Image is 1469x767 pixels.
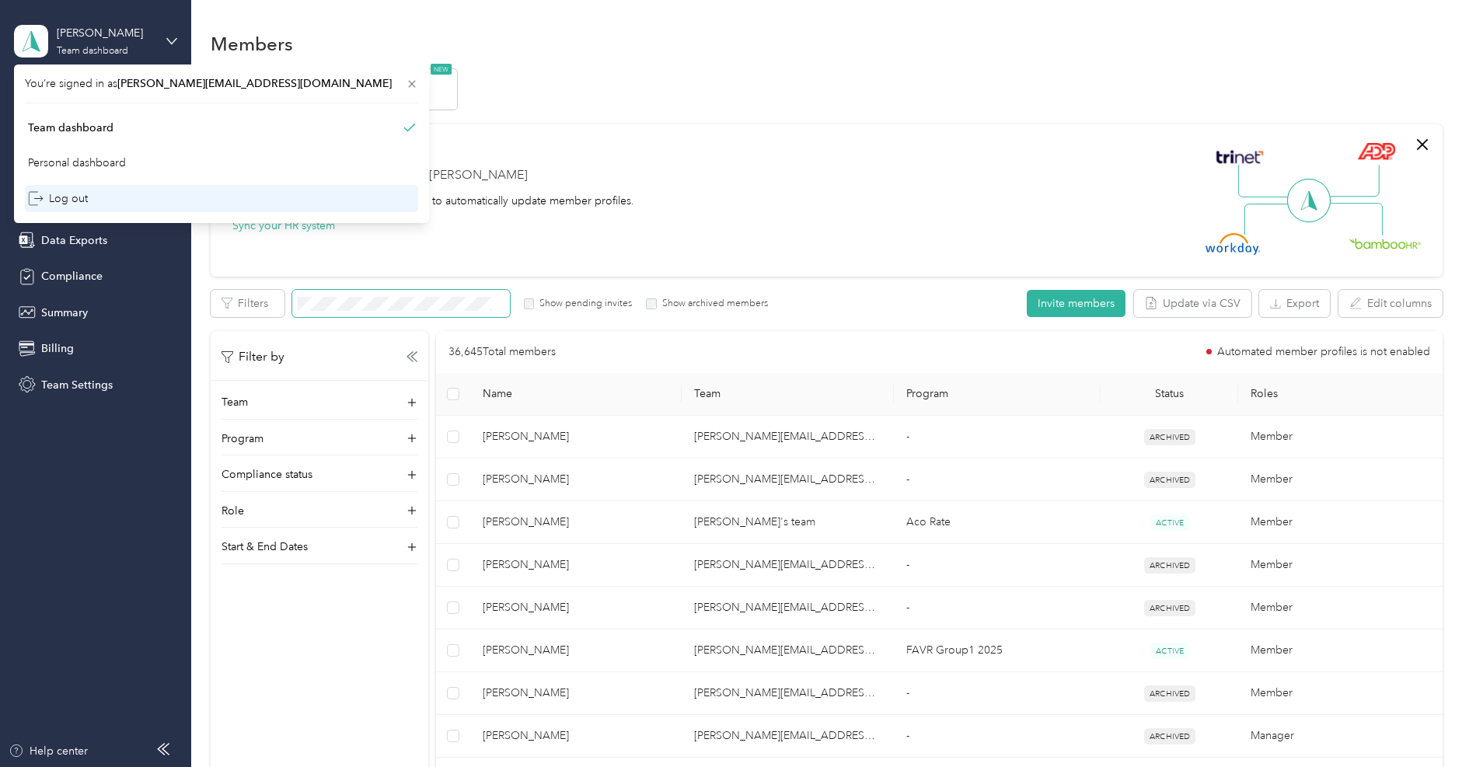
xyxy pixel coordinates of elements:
span: [PERSON_NAME] [483,685,670,702]
td: John Greer II's team [682,501,894,544]
div: Team dashboard [28,120,113,136]
td: Martin Gomez [470,715,682,758]
td: trena.porter@crossmark.com [682,416,894,458]
div: Personal dashboard [28,155,126,171]
span: Name [483,387,670,400]
td: Aco Rate [894,501,1101,544]
span: [PERSON_NAME] [483,599,670,616]
h1: Members [211,36,293,52]
td: trena.porter@crossmark.com [682,672,894,715]
span: [PERSON_NAME] [483,556,670,574]
td: - [894,715,1101,758]
td: ted.ritchie@crossmark.com [682,629,894,672]
th: Status [1101,373,1238,416]
td: Maria Borruel [470,587,682,629]
div: [PERSON_NAME] [57,25,154,41]
p: Filter by [222,347,284,367]
th: Team [682,373,894,416]
button: Export [1259,290,1330,317]
span: Compliance [41,268,103,284]
td: - [894,672,1101,715]
td: Nancy A. White [470,629,682,672]
span: Team Settings [41,377,113,393]
p: Compliance status [222,466,312,483]
th: Roles [1238,373,1450,416]
img: Line Left Up [1238,165,1293,198]
td: Holly Rose Fausett [470,672,682,715]
button: Filters [211,290,284,317]
td: Member [1238,629,1450,672]
button: Help center [9,743,88,759]
span: [PERSON_NAME] [483,642,670,659]
span: Automated member profiles is not enabled [1217,347,1430,357]
img: ADP [1357,142,1395,160]
p: 36,645 Total members [448,343,556,361]
img: Trinet [1213,146,1267,168]
div: Log out [28,190,88,207]
button: Update via CSV [1134,290,1251,317]
span: ACTIVE [1150,514,1189,531]
td: - [894,587,1101,629]
span: [PERSON_NAME] [483,514,670,531]
td: - [894,458,1101,501]
td: Member [1238,416,1450,458]
span: ARCHIVED [1144,685,1195,702]
img: Line Right Up [1325,165,1380,197]
span: [PERSON_NAME] [483,727,670,744]
span: [PERSON_NAME] [483,471,670,488]
td: Member [1238,501,1450,544]
th: Program [894,373,1101,416]
td: Member [1238,458,1450,501]
img: Line Left Down [1244,203,1298,235]
span: [PERSON_NAME] [483,428,670,445]
div: Integrate your HR system with Everlance to automatically update member profiles. [232,193,634,209]
label: Show pending invites [534,297,632,311]
span: NEW [431,64,452,75]
button: Sync your HR system [232,218,335,234]
span: ACTIVE [1150,643,1189,659]
p: Start & End Dates [222,539,308,555]
td: Scott Locey [470,501,682,544]
td: Member [1238,587,1450,629]
iframe: Everlance-gr Chat Button Frame [1382,680,1469,767]
td: Jodi Taff [470,544,682,587]
div: Team dashboard [57,47,128,56]
button: Invite members [1027,290,1125,317]
td: - [894,544,1101,587]
p: Team [222,394,248,410]
img: Workday [1206,233,1260,255]
td: - [894,416,1101,458]
span: ARCHIVED [1144,728,1195,744]
span: [PERSON_NAME][EMAIL_ADDRESS][DOMAIN_NAME] [117,77,392,90]
td: FAVR Group1 2025 [894,629,1101,672]
img: Line Right Down [1328,203,1383,236]
td: Member [1238,672,1450,715]
td: trena.porter@crossmark.com [682,587,894,629]
span: ARCHIVED [1144,600,1195,616]
span: ARCHIVED [1144,429,1195,445]
td: Member [1238,544,1450,587]
td: trena.porter@crossmark.com [682,715,894,758]
p: Program [222,431,263,447]
td: Manager [1238,715,1450,758]
span: You’re signed in as [25,75,418,92]
span: ARCHIVED [1144,557,1195,574]
td: Theresa Houston [470,458,682,501]
button: Edit columns [1338,290,1443,317]
span: Summary [41,305,88,321]
td: Velma Lynch Brown [470,416,682,458]
img: BambooHR [1349,238,1421,249]
td: trena.porter@crossmark.com [682,544,894,587]
span: Data Exports [41,232,107,249]
span: Billing [41,340,74,357]
p: Role [222,503,244,519]
span: ARCHIVED [1144,472,1195,488]
th: Name [470,373,682,416]
label: Show archived members [657,297,768,311]
td: trena.porter@crossmark.com [682,458,894,501]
